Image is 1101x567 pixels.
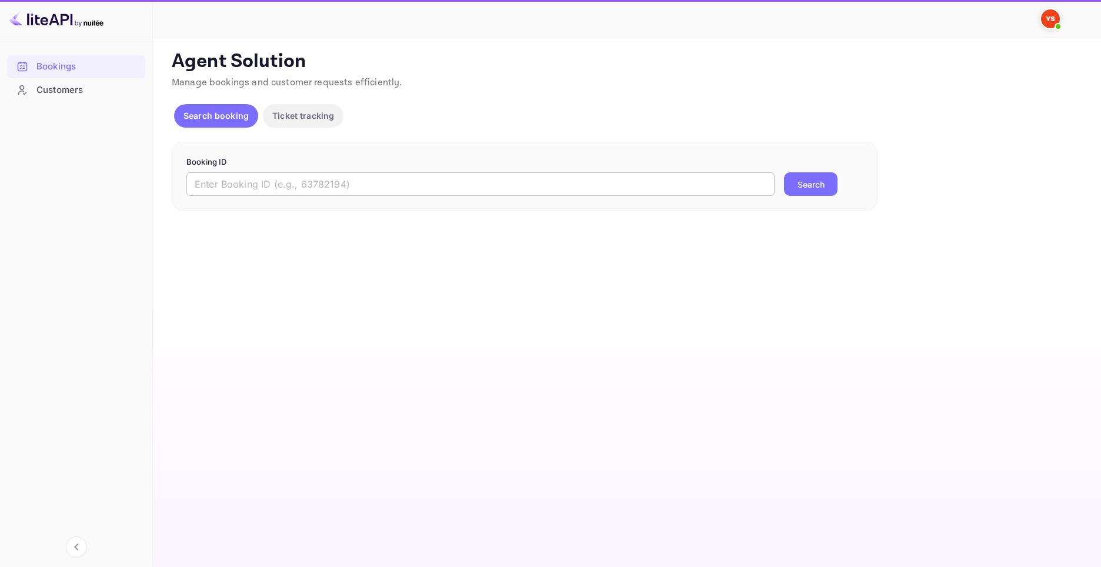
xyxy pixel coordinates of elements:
[183,109,249,122] p: Search booking
[186,172,775,196] input: Enter Booking ID (e.g., 63782194)
[784,172,838,196] button: Search
[36,60,139,74] div: Bookings
[7,79,145,102] div: Customers
[186,156,863,168] p: Booking ID
[36,84,139,97] div: Customers
[7,55,145,77] a: Bookings
[272,109,334,122] p: Ticket tracking
[9,9,104,28] img: LiteAPI logo
[7,55,145,78] div: Bookings
[66,536,87,558] button: Collapse navigation
[172,50,1080,74] p: Agent Solution
[1041,9,1060,28] img: Yandex Support
[7,79,145,101] a: Customers
[172,76,402,89] span: Manage bookings and customer requests efficiently.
